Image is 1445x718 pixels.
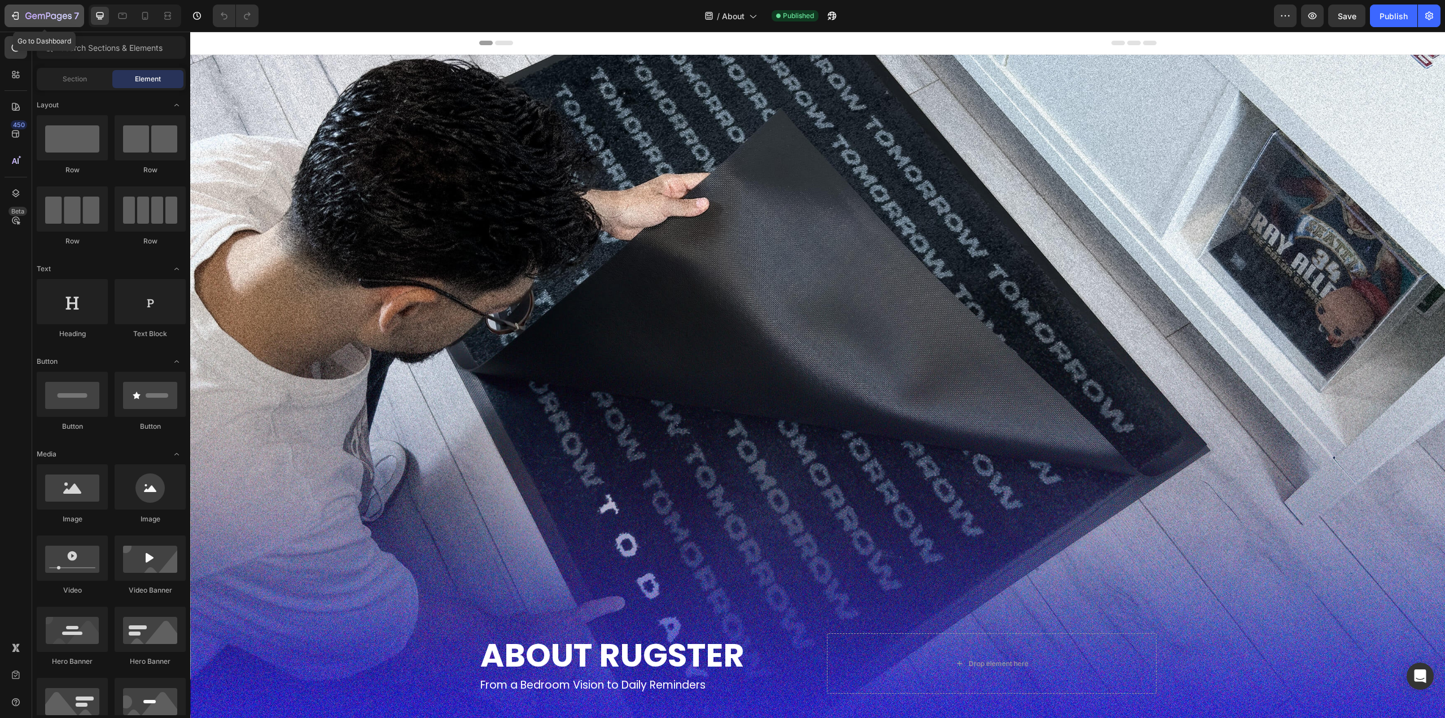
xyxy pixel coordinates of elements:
div: Text Block [115,329,186,339]
span: / [717,10,720,22]
div: Video [37,585,108,595]
div: Video Banner [115,585,186,595]
input: Search Sections & Elements [37,36,186,59]
div: Row [115,236,186,246]
span: Toggle open [168,260,186,278]
div: Open Intercom Messenger [1407,663,1434,690]
button: Publish [1370,5,1417,27]
div: 450 [11,120,27,129]
span: Published [783,11,814,21]
p: From a Bedroom Vision to Daily Reminders [290,647,618,661]
div: Button [37,421,108,432]
span: Layout [37,100,59,110]
span: Toggle open [168,96,186,114]
div: Hero Banner [115,656,186,667]
button: 7 [5,5,84,27]
span: About [722,10,745,22]
div: Row [37,165,108,175]
button: Save [1328,5,1365,27]
div: Row [37,236,108,246]
span: Save [1338,11,1356,21]
div: Button [115,421,186,432]
div: Undo/Redo [213,5,259,27]
div: Image [115,514,186,524]
span: Media [37,449,56,459]
h2: ABOUT RUGSTER [289,602,619,646]
iframe: Design area [190,32,1445,718]
div: Hero Banner [37,656,108,667]
span: Button [37,356,58,367]
p: 7 [74,9,79,23]
div: Drop element here [778,628,838,637]
span: Element [135,74,161,84]
div: Heading [37,329,108,339]
div: Row [115,165,186,175]
span: Toggle open [168,445,186,463]
div: Publish [1380,10,1408,22]
div: Beta [8,207,27,216]
span: Toggle open [168,353,186,371]
div: Image [37,514,108,524]
span: Text [37,264,51,274]
span: Section [63,74,87,84]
